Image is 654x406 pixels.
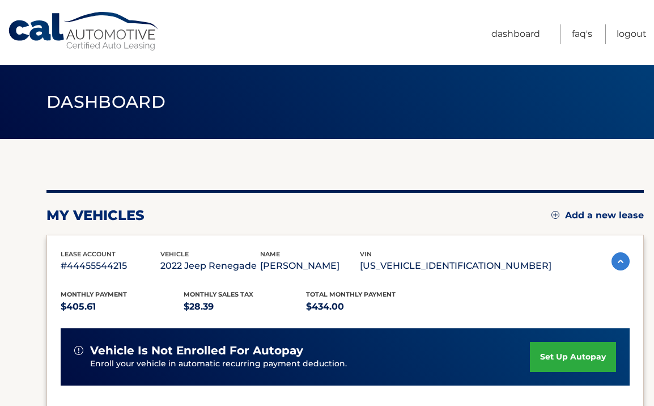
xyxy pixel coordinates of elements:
span: Total Monthly Payment [306,290,396,298]
span: vin [360,250,372,258]
p: $28.39 [184,299,307,315]
span: name [260,250,280,258]
img: alert-white.svg [74,346,83,355]
p: $405.61 [61,299,184,315]
a: Logout [617,24,647,44]
a: Cal Automotive [7,11,160,52]
img: add.svg [551,211,559,219]
p: [PERSON_NAME] [260,258,360,274]
p: #44455544215 [61,258,160,274]
span: Monthly sales Tax [184,290,253,298]
span: Monthly Payment [61,290,127,298]
p: 2022 Jeep Renegade [160,258,260,274]
a: set up autopay [530,342,616,372]
h2: my vehicles [46,207,145,224]
span: vehicle is not enrolled for autopay [90,344,303,358]
span: Dashboard [46,91,165,112]
img: accordion-active.svg [611,252,630,270]
p: $434.00 [306,299,429,315]
p: [US_VEHICLE_IDENTIFICATION_NUMBER] [360,258,551,274]
span: vehicle [160,250,189,258]
a: Add a new lease [551,210,644,221]
p: Enroll your vehicle in automatic recurring payment deduction. [90,358,530,370]
a: Dashboard [491,24,540,44]
span: lease account [61,250,116,258]
a: FAQ's [572,24,592,44]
